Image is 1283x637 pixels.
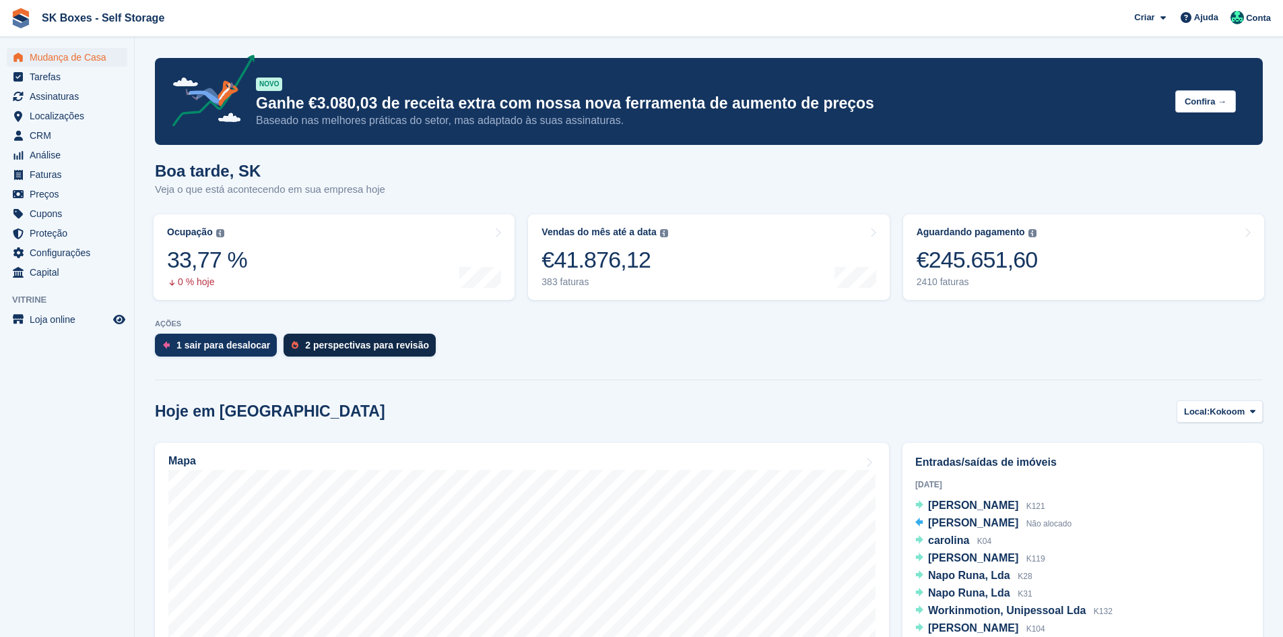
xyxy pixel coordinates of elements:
[928,605,1086,616] span: Workinmotion, Unipessoal Lda
[915,454,1250,471] h2: Entradas/saídas de imóveis
[216,229,224,237] img: icon-info-grey-7440780725fd019a000dd9b08b2336e03edf1995a4989e88bcd33f0948082b44.svg
[928,570,1010,581] span: Napo Runa, Lda
[1028,229,1037,237] img: icon-info-grey-7440780725fd019a000dd9b08b2336e03edf1995a4989e88bcd33f0948082b44.svg
[917,276,1038,288] div: 2410 faturas
[167,226,213,238] div: Ocupação
[7,48,127,67] a: menu
[7,87,127,106] a: menu
[928,587,1010,599] span: Napo Runa, Lda
[1026,624,1045,634] span: K104
[915,550,1045,568] a: [PERSON_NAME] K119
[1194,11,1218,24] span: Ajuda
[30,107,110,125] span: Localizações
[1210,405,1245,419] span: Kokoom
[155,334,284,363] a: 1 sair para desalocar
[541,226,656,238] div: Vendas do mês até a data
[1026,554,1045,564] span: K119
[1026,502,1045,511] span: K121
[256,113,1164,128] p: Baseado nas melhores práticas do setor, mas adaptado às suas assinaturas.
[163,341,170,349] img: move_outs_to_deallocate_icon-f764333ba52eb49d3ac5e1228854f67142a1ed5810a6f6cc68b1a99e826820c5.svg
[30,263,110,282] span: Capital
[36,7,170,29] a: SK Boxes - Self Storage
[7,204,127,223] a: menu
[30,146,110,164] span: Análise
[1134,11,1154,24] span: Criar
[155,182,385,198] p: Veja o que está acontecendo em sua empresa hoje
[917,226,1025,238] div: Aguardando pagamento
[30,126,110,145] span: CRM
[541,276,667,288] div: 383 faturas
[928,499,1018,511] span: [PERSON_NAME]
[1230,11,1244,24] img: SK Boxes - Comercial
[256,94,1164,113] p: Ganhe €3.080,03 de receita extra com nossa nova ferramenta de aumento de preços
[7,146,127,164] a: menu
[7,165,127,184] a: menu
[305,340,429,351] div: 2 perspectivas para revisão
[7,185,127,204] a: menu
[928,622,1018,634] span: [PERSON_NAME]
[528,214,889,300] a: Vendas do mês até a data €41.876,12 383 faturas
[30,185,110,204] span: Preços
[1184,405,1210,419] span: Local:
[155,162,385,180] h1: Boa tarde, SK
[7,310,127,329] a: menu
[155,320,1263,328] p: AÇÕES
[7,107,127,125] a: menu
[1018,572,1032,581] span: K28
[7,263,127,282] a: menu
[30,224,110,243] span: Proteção
[30,165,110,184] span: Faturas
[7,243,127,262] a: menu
[30,67,110,86] span: Tarefas
[1018,589,1032,599] span: K31
[915,479,1250,491] div: [DATE]
[915,585,1032,603] a: Napo Runa, Lda K31
[7,67,127,86] a: menu
[977,537,991,546] span: K04
[541,246,667,274] div: €41.876,12
[292,341,298,349] img: prospect-51fa495bee0391a8d652442698ab0144808aea92771e9ea1ae160a38d050c398.svg
[1177,400,1263,423] button: Local: Kokoom
[168,455,196,467] h2: Mapa
[915,533,991,550] a: carolina K04
[917,246,1038,274] div: €245.651,60
[154,214,515,300] a: Ocupação 33,77 % 0 % hoje
[1175,90,1236,113] button: Confira →
[1026,519,1072,528] span: Não alocado
[915,568,1032,585] a: Napo Runa, Lda K28
[7,224,127,243] a: menu
[176,340,270,351] div: 1 sair para desalocar
[284,334,442,363] a: 2 perspectivas para revisão
[30,48,110,67] span: Mudança de Casa
[903,214,1264,300] a: Aguardando pagamento €245.651,60 2410 faturas
[167,246,247,274] div: 33,77 %
[915,603,1113,620] a: Workinmotion, Unipessoal Lda K132
[30,204,110,223] span: Cupons
[111,311,127,328] a: Loja de pré-visualização
[915,497,1045,515] a: [PERSON_NAME] K121
[161,55,255,131] img: price-adjustments-announcement-icon-8257ccfd72463d97f412b2fc003d46551f7dbcb40ab6d574587a9cd5c0d94...
[30,310,110,329] span: Loja online
[30,243,110,262] span: Configurações
[256,78,282,91] div: NOVO
[660,229,668,237] img: icon-info-grey-7440780725fd019a000dd9b08b2336e03edf1995a4989e88bcd33f0948082b44.svg
[928,517,1018,528] span: [PERSON_NAME]
[155,402,385,421] h2: Hoje em [GEOGRAPHIC_DATA]
[167,276,247,288] div: 0 % hoje
[1094,607,1113,616] span: K132
[30,87,110,106] span: Assinaturas
[915,515,1072,533] a: [PERSON_NAME] Não alocado
[928,552,1018,564] span: [PERSON_NAME]
[1246,11,1271,25] span: Conta
[12,293,134,307] span: Vitrine
[11,8,31,28] img: stora-icon-8386f47178a22dfd0bd8f6a31ec36ba5ce8667c1dd55bd0f319d3a0aa187defe.svg
[928,535,969,546] span: carolina
[7,126,127,145] a: menu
